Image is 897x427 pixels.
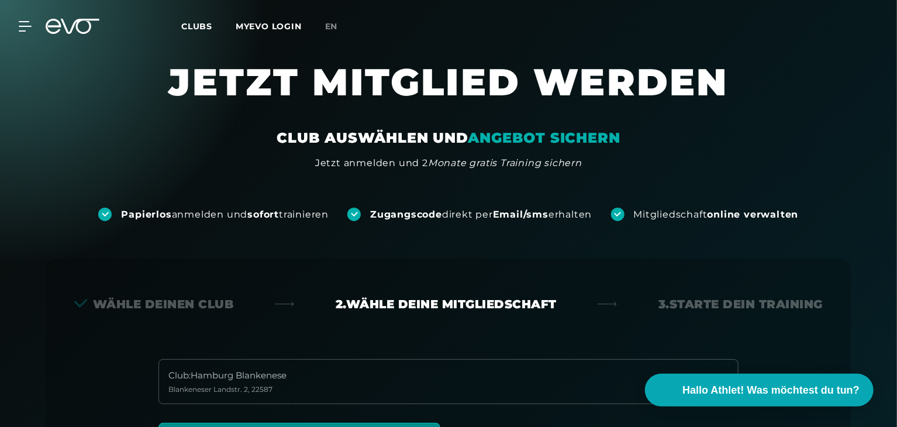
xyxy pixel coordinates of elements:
div: Jetzt anmelden und 2 [315,156,582,170]
div: Blankeneser Landstr. 2 , 22587 [168,385,287,394]
a: MYEVO LOGIN [236,21,302,32]
strong: sofort [247,209,279,220]
strong: online verwalten [708,209,799,220]
a: en [325,20,352,33]
div: Wähle deinen Club [74,296,234,312]
em: ANGEBOT SICHERN [468,129,620,146]
div: 3. Starte dein Training [658,296,823,312]
div: direkt per erhalten [370,208,592,221]
div: anmelden und trainieren [121,208,329,221]
a: Clubs [181,20,236,32]
div: CLUB AUSWÄHLEN UND [277,129,620,147]
strong: Email/sms [493,209,548,220]
strong: Papierlos [121,209,171,220]
div: Club : Hamburg Blankenese [168,369,287,383]
span: Hallo Athlet! Was möchtest du tun? [682,383,860,398]
span: Clubs [181,21,212,32]
div: 2. Wähle deine Mitgliedschaft [336,296,557,312]
span: en [325,21,338,32]
em: Monate gratis Training sichern [428,157,582,168]
strong: Zugangscode [370,209,442,220]
h1: JETZT MITGLIED WERDEN [98,58,799,129]
div: Mitgliedschaft [634,208,799,221]
button: Hallo Athlet! Was möchtest du tun? [645,374,874,407]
